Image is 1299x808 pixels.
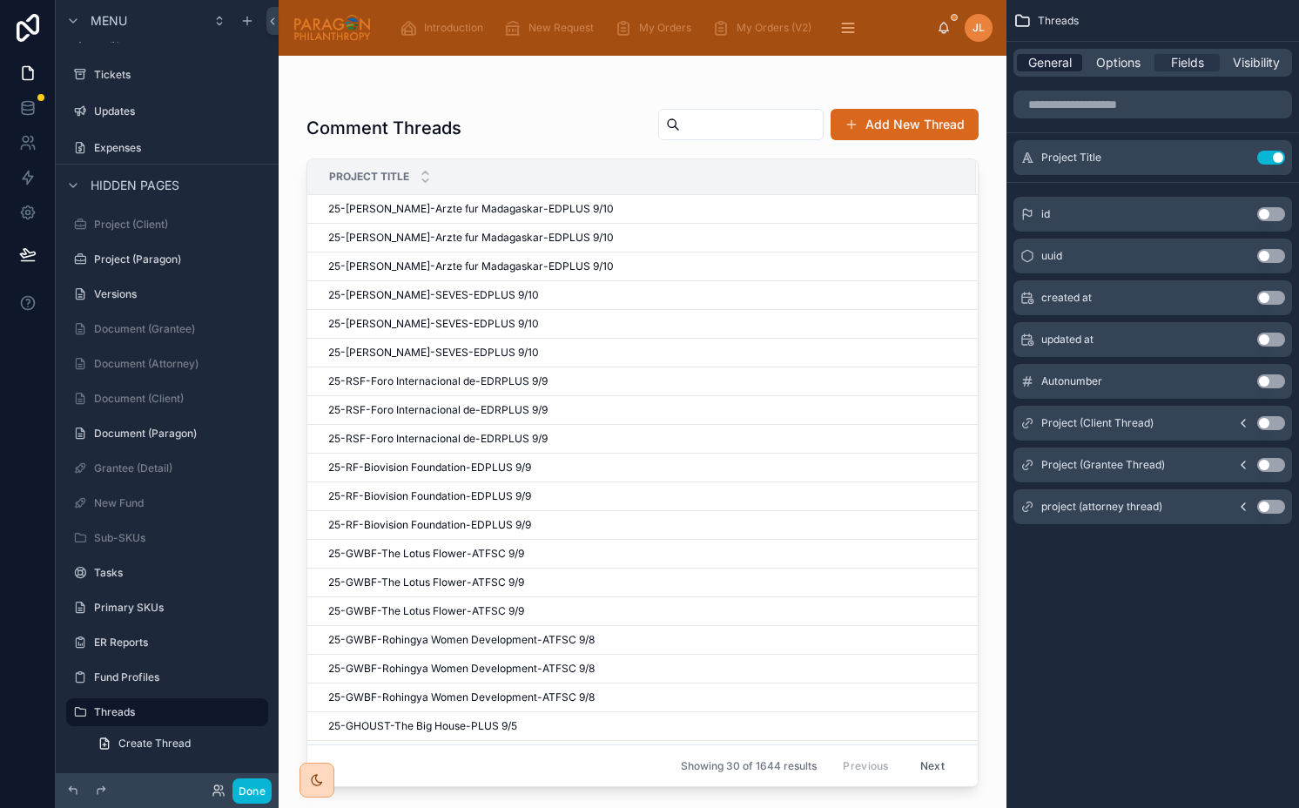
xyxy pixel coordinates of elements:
[1041,151,1101,165] span: Project Title
[1041,416,1154,430] span: Project (Client Thread)
[94,141,265,155] label: Expenses
[609,12,703,44] a: My Orders
[1028,54,1072,71] span: General
[66,559,268,587] a: Tasks
[94,461,265,475] label: Grantee (Detail)
[293,14,372,42] img: App logo
[94,705,258,719] label: Threads
[1041,458,1165,472] span: Project (Grantee Thread)
[394,12,495,44] a: Introduction
[66,246,268,273] a: Project (Paragon)
[639,21,691,35] span: My Orders
[329,170,409,184] span: Project Title
[94,357,265,371] label: Document (Attorney)
[94,392,265,406] label: Document (Client)
[66,663,268,691] a: Fund Profiles
[94,68,265,82] label: Tickets
[94,104,265,118] label: Updates
[94,601,265,615] label: Primary SKUs
[66,524,268,552] a: Sub-SKUs
[94,496,265,510] label: New Fund
[424,21,483,35] span: Introduction
[66,280,268,308] a: Versions
[66,61,268,89] a: Tickets
[1041,374,1102,388] span: Autonumber
[66,134,268,162] a: Expenses
[1041,291,1092,305] span: created at
[94,670,265,684] label: Fund Profiles
[94,322,265,336] label: Document (Grantee)
[66,489,268,517] a: New Fund
[91,12,127,30] span: Menu
[1041,500,1162,514] span: project (attorney thread)
[1038,14,1079,28] span: Threads
[1233,54,1280,71] span: Visibility
[91,177,179,194] span: Hidden pages
[66,594,268,622] a: Primary SKUs
[94,252,265,266] label: Project (Paragon)
[66,698,268,726] a: Threads
[1041,333,1094,347] span: updated at
[1171,54,1204,71] span: Fields
[1041,207,1050,221] span: id
[908,752,957,779] button: Next
[66,420,268,448] a: Document (Paragon)
[87,730,268,757] a: Create Thread
[94,218,265,232] label: Project (Client)
[94,636,265,650] label: ER Reports
[66,211,268,239] a: Project (Client)
[386,9,937,47] div: scrollable content
[66,315,268,343] a: Document (Grantee)
[707,12,824,44] a: My Orders (V2)
[973,21,985,35] span: JL
[66,629,268,656] a: ER Reports
[94,531,265,545] label: Sub-SKUs
[66,350,268,378] a: Document (Attorney)
[66,454,268,482] a: Grantee (Detail)
[66,98,268,125] a: Updates
[94,566,265,580] label: Tasks
[528,21,594,35] span: New Request
[94,427,265,441] label: Document (Paragon)
[1096,54,1141,71] span: Options
[499,12,606,44] a: New Request
[118,737,191,751] span: Create Thread
[94,287,265,301] label: Versions
[66,385,268,413] a: Document (Client)
[681,759,817,773] span: Showing 30 of 1644 results
[737,21,811,35] span: My Orders (V2)
[232,778,272,804] button: Done
[1041,249,1062,263] span: uuid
